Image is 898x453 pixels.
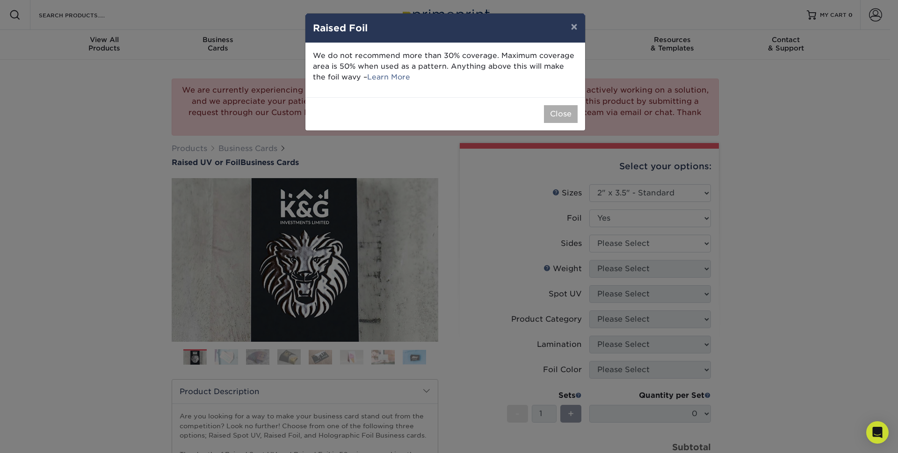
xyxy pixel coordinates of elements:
h4: Raised Foil [313,21,578,35]
button: Close [544,105,578,123]
div: Open Intercom Messenger [866,421,889,444]
p: We do not recommend more than 30% coverage. Maximum coverage area is 50% when used as a pattern. ... [313,50,578,82]
button: × [563,14,585,40]
a: Learn More [367,72,410,81]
